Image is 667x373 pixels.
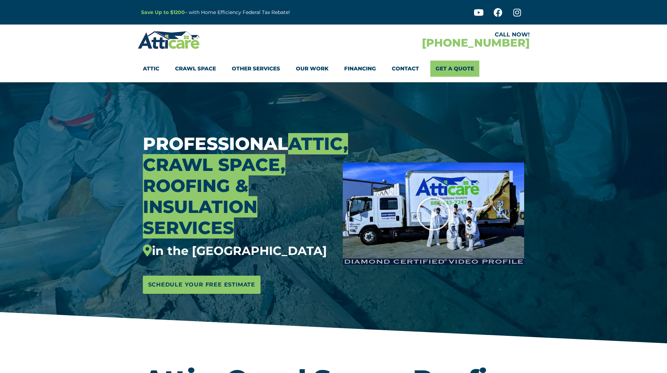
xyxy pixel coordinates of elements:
[143,276,261,294] a: Schedule Your Free Estimate
[143,61,524,77] nav: Menu
[430,61,479,77] a: Get A Quote
[143,196,257,239] span: Insulation Services
[232,61,280,77] a: Other Services
[416,196,451,231] div: Play Video
[334,32,530,37] div: CALL NOW!
[296,61,328,77] a: Our Work
[344,61,376,77] a: Financing
[148,279,256,290] span: Schedule Your Free Estimate
[143,61,159,77] a: Attic
[141,8,368,16] p: – with Home Efficiency Federal Tax Rebate!
[143,133,333,258] h3: Professional
[392,61,419,77] a: Contact
[175,61,216,77] a: Crawl Space
[141,9,185,15] a: Save Up to $1200
[143,133,348,196] span: Attic, Crawl space, Roofing &
[143,244,333,258] div: in the [GEOGRAPHIC_DATA]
